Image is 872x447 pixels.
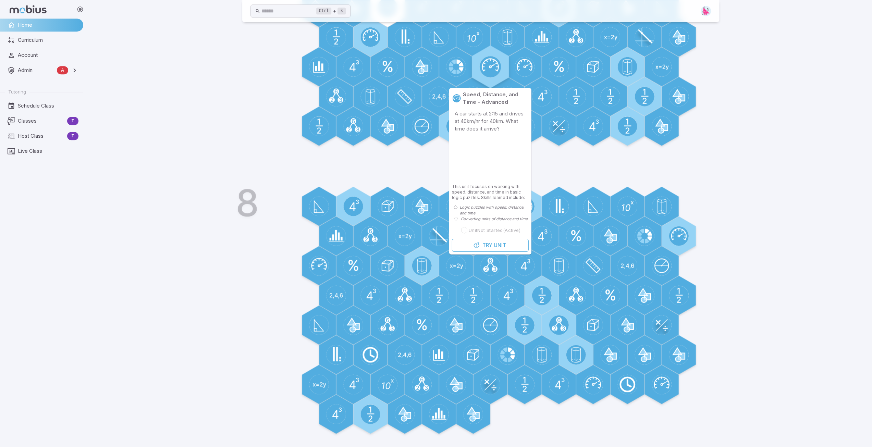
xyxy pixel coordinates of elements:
span: Admin [18,66,54,74]
button: TryUnit [452,238,529,251]
span: A [57,67,68,74]
span: Unit Not Started (Active) [469,227,520,233]
span: T [67,117,78,124]
span: Account [18,51,78,59]
span: Try [482,241,492,249]
span: T [67,133,78,139]
kbd: Ctrl [316,8,332,14]
span: Host Class [18,132,64,140]
span: Curriculum [18,36,78,44]
img: right-triangle.svg [701,6,711,16]
kbd: k [337,8,345,14]
a: Speed/Distance/Time [452,94,462,103]
span: Tutoring [8,89,26,95]
p: Speed, Distance, and Time - Advanced [463,91,529,106]
span: Live Class [18,147,78,155]
div: + [316,7,346,15]
h1: 8 [235,184,259,221]
span: Schedule Class [18,102,78,110]
p: Logic puzzles with speed, distance, and time [460,204,528,216]
p: A car starts at 2:15 and drives at 40km/hr for 40km. What time does it arrive? [455,110,526,133]
p: Converting units of distance and time [461,216,528,222]
p: This unit focuses on working with speed, distance, and time in basic logic puzzles. Skills learne... [452,184,529,200]
span: Home [18,21,78,29]
span: Unit [494,241,506,249]
span: Classes [18,117,64,125]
